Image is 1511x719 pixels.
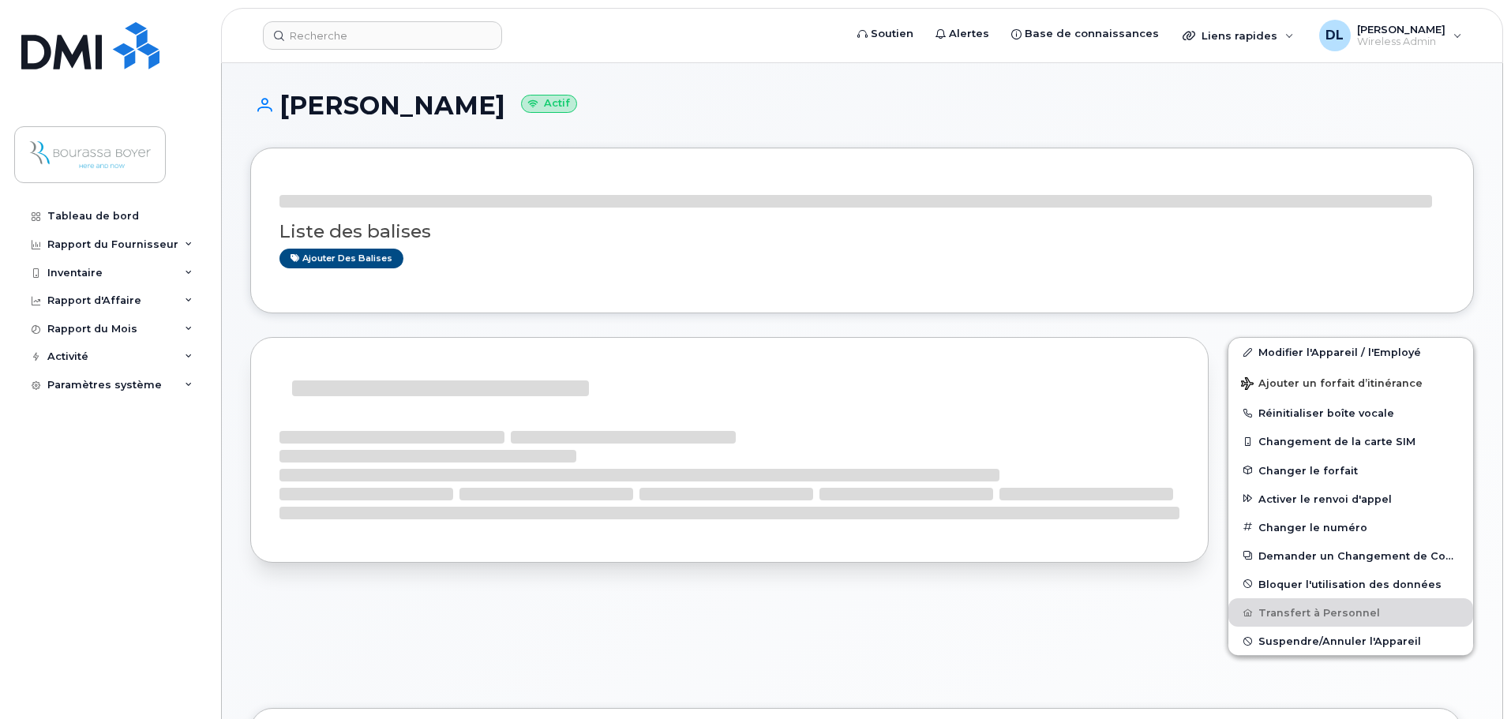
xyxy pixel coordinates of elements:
[1228,598,1473,627] button: Transfert à Personnel
[1228,399,1473,427] button: Réinitialiser boîte vocale
[1258,492,1392,504] span: Activer le renvoi d'appel
[1228,338,1473,366] a: Modifier l'Appareil / l'Employé
[1228,366,1473,399] button: Ajouter un forfait d’itinérance
[1228,541,1473,570] button: Demander un Changement de Compte
[1258,464,1358,476] span: Changer le forfait
[1228,513,1473,541] button: Changer le numéro
[1228,570,1473,598] button: Bloquer l'utilisation des données
[1258,635,1421,647] span: Suspendre/Annuler l'Appareil
[279,249,403,268] a: Ajouter des balises
[1241,377,1423,392] span: Ajouter un forfait d’itinérance
[1228,485,1473,513] button: Activer le renvoi d'appel
[1228,427,1473,455] button: Changement de la carte SIM
[521,95,577,113] small: Actif
[279,222,1445,242] h3: Liste des balises
[1228,627,1473,655] button: Suspendre/Annuler l'Appareil
[1228,456,1473,485] button: Changer le forfait
[250,92,1474,119] h1: [PERSON_NAME]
